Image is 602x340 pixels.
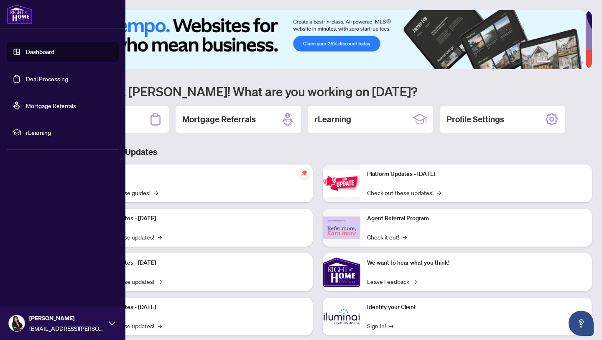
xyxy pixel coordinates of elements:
[26,75,68,82] a: Deal Processing
[403,232,407,242] span: →
[158,232,162,242] span: →
[367,303,585,312] p: Identify your Client
[43,10,586,69] img: Slide 0
[367,188,441,197] a: Check out these updates!→
[537,61,550,64] button: 1
[88,214,306,223] p: Platform Updates - [DATE]
[299,168,309,178] span: pushpin
[437,188,441,197] span: →
[26,102,76,109] a: Mortgage Referrals
[9,315,25,331] img: Profile Icon
[323,298,360,335] img: Identify your Client
[88,170,306,179] p: Self-Help
[158,321,162,330] span: →
[314,113,351,125] h2: rLearning
[29,314,105,323] span: [PERSON_NAME]
[158,277,162,286] span: →
[367,321,393,330] a: Sign In!→
[88,258,306,268] p: Platform Updates - [DATE]
[367,170,585,179] p: Platform Updates - [DATE]
[7,4,33,24] img: logo
[26,128,113,137] span: rLearning
[567,61,570,64] button: 4
[413,277,417,286] span: →
[446,113,504,125] h2: Profile Settings
[26,48,54,56] a: Dashboard
[569,311,594,336] button: Open asap
[367,258,585,268] p: We want to hear what you think!
[367,214,585,223] p: Agent Referral Program
[323,253,360,291] img: We want to hear what you think!
[574,61,577,64] button: 5
[29,324,105,333] span: [EMAIL_ADDRESS][PERSON_NAME][DOMAIN_NAME]
[554,61,557,64] button: 2
[43,83,592,99] h1: Welcome back [PERSON_NAME]! What are you working on [DATE]?
[560,61,564,64] button: 3
[43,146,592,158] h3: Brokerage & Industry Updates
[323,170,360,196] img: Platform Updates - June 23, 2025
[389,321,393,330] span: →
[367,277,417,286] a: Leave Feedback→
[367,232,407,242] a: Check it out!→
[88,303,306,312] p: Platform Updates - [DATE]
[154,188,158,197] span: →
[182,113,256,125] h2: Mortgage Referrals
[323,216,360,240] img: Agent Referral Program
[580,61,584,64] button: 6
